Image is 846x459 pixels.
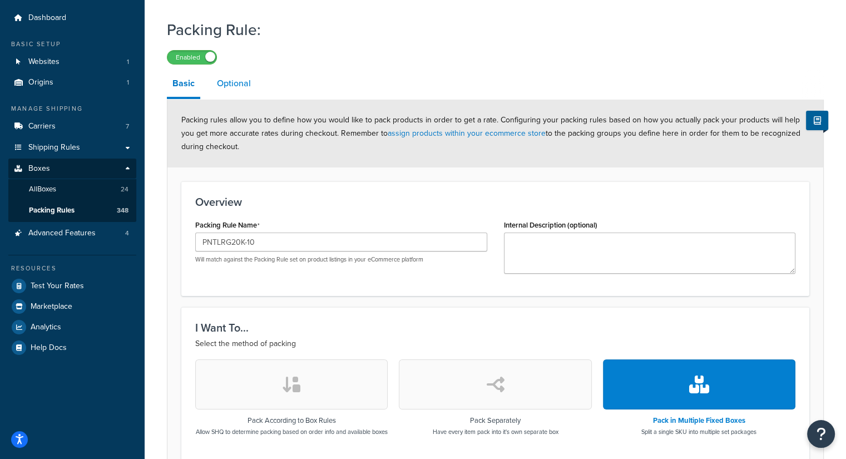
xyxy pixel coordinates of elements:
span: 24 [121,185,128,194]
a: Origins1 [8,72,136,93]
a: Websites1 [8,52,136,72]
li: Boxes [8,159,136,222]
p: Select the method of packing [195,337,795,351]
h3: Pack According to Box Rules [196,417,388,425]
label: Packing Rule Name [195,221,260,230]
span: Boxes [28,164,50,174]
h3: Pack Separately [432,417,558,425]
a: Boxes [8,159,136,179]
a: AllBoxes24 [8,179,136,200]
div: Manage Shipping [8,104,136,113]
span: Marketplace [31,302,72,312]
h3: Pack in Multiple Fixed Boxes [641,417,756,425]
span: Test Your Rates [31,282,84,291]
span: 7 [126,122,129,131]
a: Carriers7 [8,116,136,137]
p: Split a single SKU into multiple set packages [641,427,756,436]
span: Help Docs [31,343,67,353]
span: Websites [28,57,60,67]
a: assign products within your ecommerce store [388,127,546,139]
a: Test Your Rates [8,276,136,296]
p: Allow SHQ to determine packing based on order info and available boxes [196,427,388,436]
span: 1 [127,57,129,67]
span: Advanced Features [28,229,96,238]
div: Resources [8,264,136,273]
a: Shipping Rules [8,137,136,158]
span: 4 [125,229,129,238]
span: Packing rules allow you to define how you would like to pack products in order to get a rate. Con... [181,114,800,152]
h1: Packing Rule: [167,19,810,41]
button: Show Help Docs [806,111,828,130]
span: 348 [117,206,128,215]
li: Origins [8,72,136,93]
span: Packing Rules [29,206,75,215]
label: Enabled [167,51,216,64]
span: Dashboard [28,13,66,23]
div: Basic Setup [8,40,136,49]
li: Packing Rules [8,200,136,221]
a: Basic [167,70,200,99]
a: Analytics [8,317,136,337]
label: Internal Description (optional) [504,221,597,229]
li: Carriers [8,116,136,137]
li: Websites [8,52,136,72]
a: Packing Rules348 [8,200,136,221]
li: Advanced Features [8,223,136,244]
p: Have every item pack into it's own separate box [432,427,558,436]
span: Shipping Rules [28,143,80,152]
a: Optional [211,70,256,97]
h3: I Want To... [195,322,795,334]
a: Marketplace [8,297,136,317]
a: Dashboard [8,8,136,28]
span: All Boxes [29,185,56,194]
span: Origins [28,78,53,87]
span: 1 [127,78,129,87]
button: Open Resource Center [807,420,835,448]
a: Help Docs [8,338,136,358]
p: Will match against the Packing Rule set on product listings in your eCommerce platform [195,255,487,264]
h3: Overview [195,196,795,208]
span: Analytics [31,323,61,332]
a: Advanced Features4 [8,223,136,244]
span: Carriers [28,122,56,131]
